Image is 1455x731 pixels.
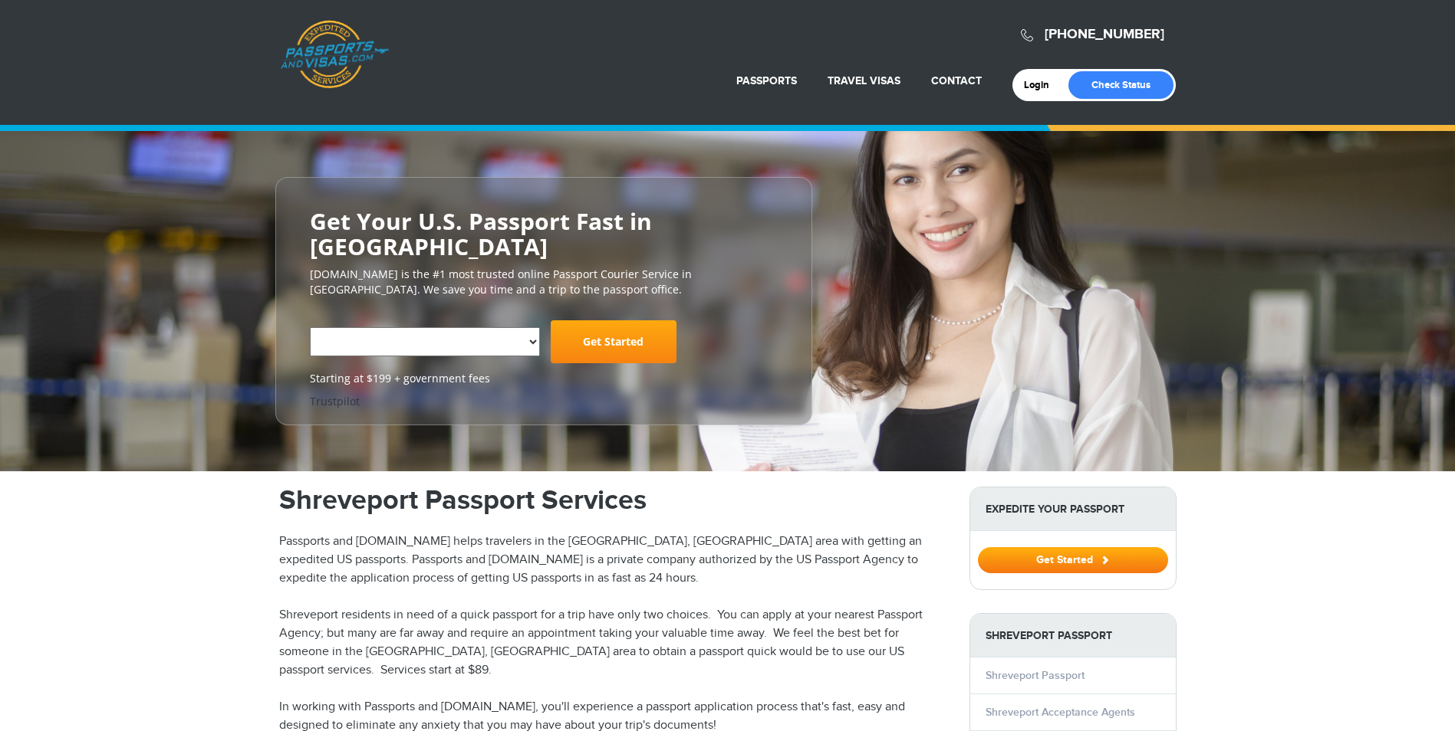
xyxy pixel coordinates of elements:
[310,267,778,297] p: [DOMAIN_NAME] is the #1 most trusted online Passport Courier Service in [GEOGRAPHIC_DATA]. We sav...
[736,74,797,87] a: Passports
[978,547,1168,573] button: Get Started
[310,208,778,259] h2: Get Your U.S. Passport Fast in [GEOGRAPHIC_DATA]
[279,606,946,680] p: Shreveport residents in need of a quick passport for a trip have only two choices. You can apply ...
[931,74,982,87] a: Contact
[978,553,1168,565] a: Get Started
[986,706,1135,719] a: Shreveport Acceptance Agents
[551,320,676,363] a: Get Started
[970,614,1176,657] strong: Shreveport Passport
[279,533,946,588] p: Passports and [DOMAIN_NAME] helps travelers in the [GEOGRAPHIC_DATA], [GEOGRAPHIC_DATA] area with...
[279,487,946,514] h1: Shreveport Passport Services
[310,371,778,386] span: Starting at $199 + government fees
[828,74,900,87] a: Travel Visas
[970,487,1176,531] strong: Expedite Your Passport
[1045,26,1164,43] a: [PHONE_NUMBER]
[280,20,389,89] a: Passports & [DOMAIN_NAME]
[1024,79,1060,91] a: Login
[1068,71,1174,99] a: Check Status
[310,394,360,408] a: Trustpilot
[986,669,1085,682] a: Shreveport Passport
